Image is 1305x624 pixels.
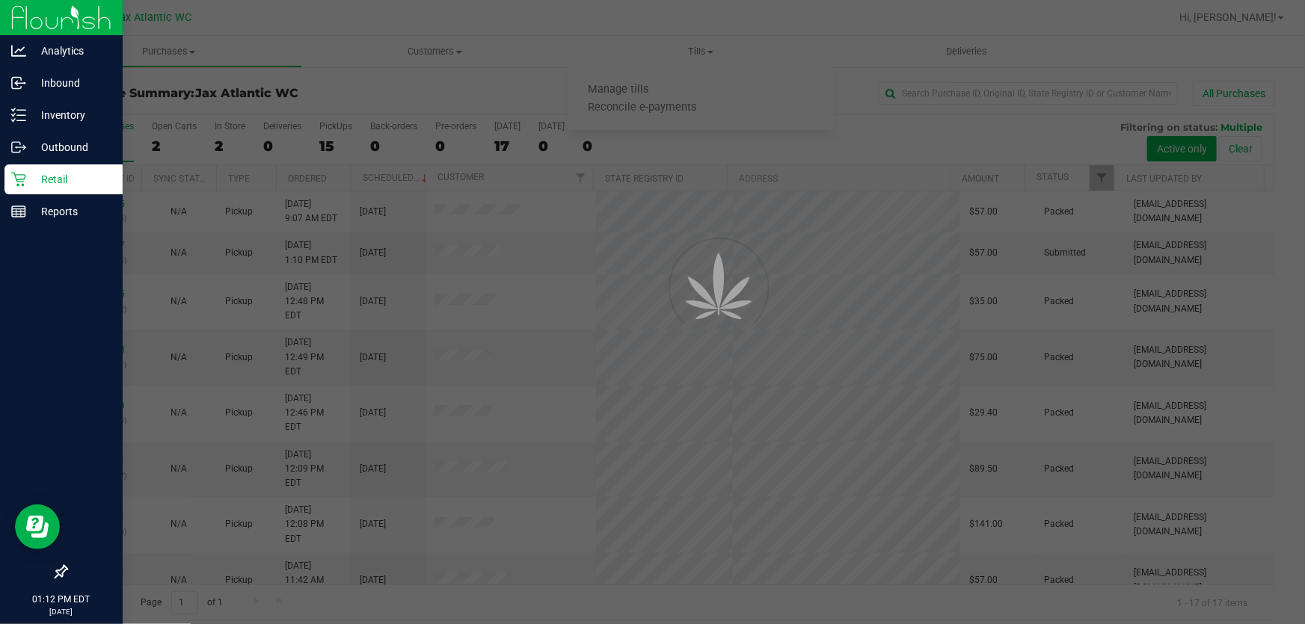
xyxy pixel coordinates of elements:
[11,108,26,123] inline-svg: Inventory
[15,504,60,549] iframe: Resource center
[26,170,116,188] p: Retail
[26,74,116,92] p: Inbound
[7,606,116,617] p: [DATE]
[26,42,116,60] p: Analytics
[7,593,116,606] p: 01:12 PM EDT
[26,203,116,220] p: Reports
[11,204,26,219] inline-svg: Reports
[26,138,116,156] p: Outbound
[11,75,26,90] inline-svg: Inbound
[11,43,26,58] inline-svg: Analytics
[26,106,116,124] p: Inventory
[11,140,26,155] inline-svg: Outbound
[11,172,26,187] inline-svg: Retail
